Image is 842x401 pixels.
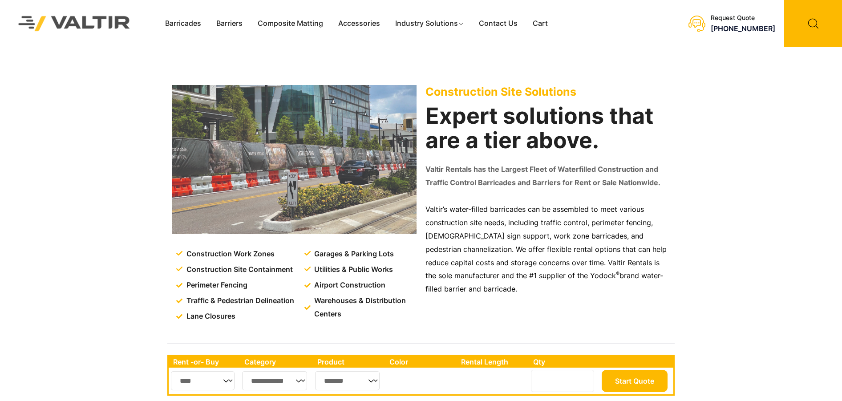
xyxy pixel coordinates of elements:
[616,270,619,277] sup: ®
[425,163,670,190] p: Valtir Rentals has the Largest Fleet of Waterfilled Construction and Traffic Control Barricades a...
[169,356,240,368] th: Rent -or- Buy
[711,14,775,22] div: Request Quote
[250,17,331,30] a: Composite Matting
[385,356,457,368] th: Color
[457,356,529,368] th: Rental Length
[711,24,775,33] a: [PHONE_NUMBER]
[184,279,247,292] span: Perimeter Fencing
[312,247,394,261] span: Garages & Parking Lots
[7,4,142,43] img: Valtir Rentals
[425,85,670,98] p: Construction Site Solutions
[471,17,525,30] a: Contact Us
[525,17,555,30] a: Cart
[425,104,670,153] h2: Expert solutions that are a tier above.
[312,294,418,321] span: Warehouses & Distribution Centers
[312,263,393,276] span: Utilities & Public Works
[240,356,313,368] th: Category
[331,17,388,30] a: Accessories
[184,247,275,261] span: Construction Work Zones
[388,17,472,30] a: Industry Solutions
[184,310,235,323] span: Lane Closures
[312,279,385,292] span: Airport Construction
[184,294,294,308] span: Traffic & Pedestrian Delineation
[158,17,209,30] a: Barricades
[425,203,670,296] p: Valtir’s water-filled barricades can be assembled to meet various construction site needs, includ...
[184,263,293,276] span: Construction Site Containment
[602,370,668,392] button: Start Quote
[529,356,599,368] th: Qty
[209,17,250,30] a: Barriers
[313,356,385,368] th: Product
